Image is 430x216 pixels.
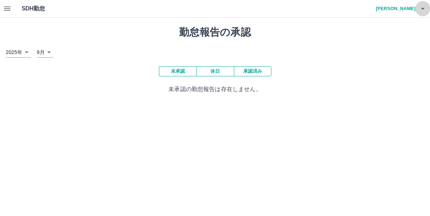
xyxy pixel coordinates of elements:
[37,47,53,58] div: 9月
[159,66,196,76] button: 未承認
[196,66,234,76] button: 休日
[6,47,31,58] div: 2025年
[6,26,424,39] h1: 勤怠報告の承認
[6,85,424,94] p: 未承認の勤怠報告は存在しません。
[234,66,271,76] button: 承認済み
